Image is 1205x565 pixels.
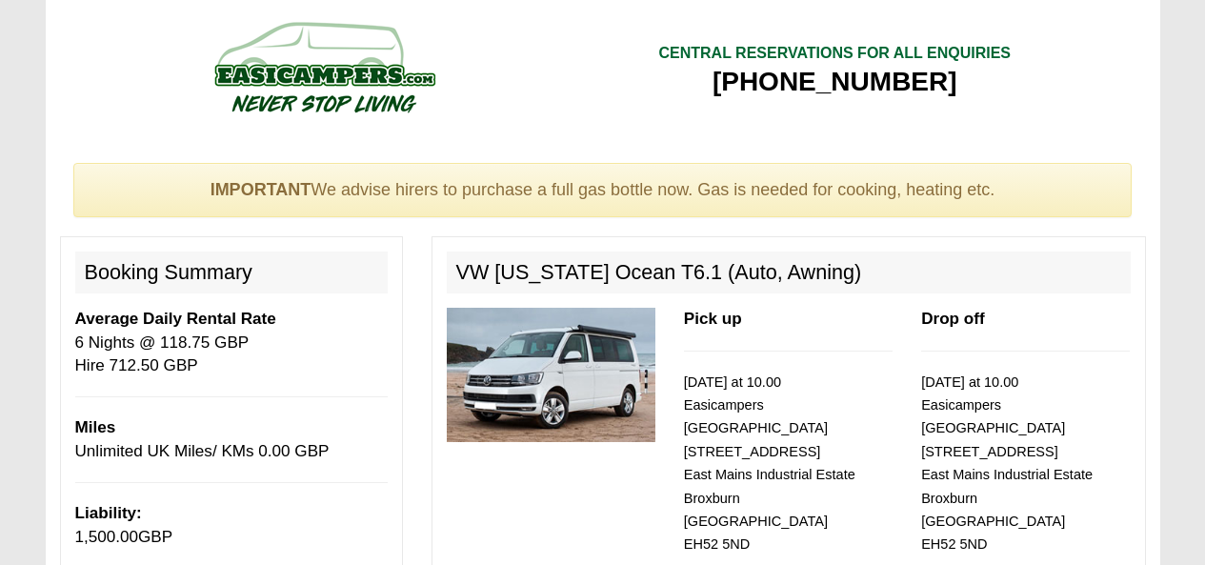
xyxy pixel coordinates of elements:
[75,528,139,546] span: 1,500.00
[73,163,1133,218] div: We advise hirers to purchase a full gas bottle now. Gas is needed for cooking, heating etc.
[75,252,388,293] h2: Booking Summary
[658,65,1011,99] div: [PHONE_NUMBER]
[75,418,116,436] b: Miles
[684,374,855,553] small: [DATE] at 10.00 Easicampers [GEOGRAPHIC_DATA] [STREET_ADDRESS] East Mains Industrial Estate Broxb...
[447,308,655,442] img: 315.jpg
[75,502,388,549] p: GBP
[75,416,388,463] p: Unlimited UK Miles/ KMs 0.00 GBP
[684,310,742,328] b: Pick up
[75,504,142,522] b: Liability:
[143,14,505,119] img: campers-checkout-logo.png
[921,310,984,328] b: Drop off
[75,308,388,377] p: 6 Nights @ 118.75 GBP Hire 712.50 GBP
[75,310,276,328] b: Average Daily Rental Rate
[921,374,1093,553] small: [DATE] at 10.00 Easicampers [GEOGRAPHIC_DATA] [STREET_ADDRESS] East Mains Industrial Estate Broxb...
[447,252,1131,293] h2: VW [US_STATE] Ocean T6.1 (Auto, Awning)
[658,43,1011,65] div: CENTRAL RESERVATIONS FOR ALL ENQUIRIES
[211,180,311,199] strong: IMPORTANT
